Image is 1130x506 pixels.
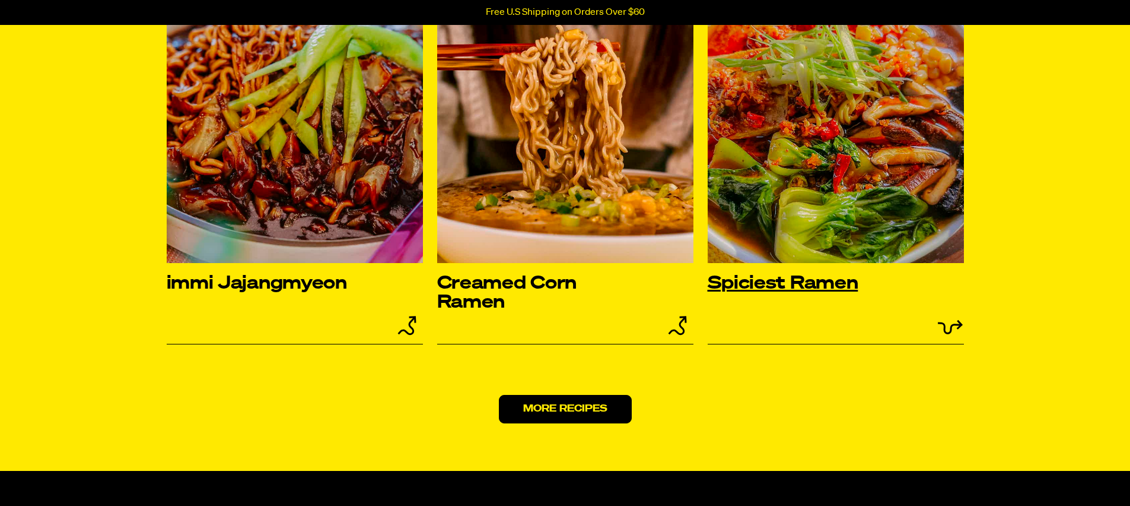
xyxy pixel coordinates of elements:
h3: immi Jajangmyeon [167,274,373,293]
h3: Creamed Corn Ramen [437,274,643,312]
p: Free U.S Shipping on Orders Over $60 [486,7,645,18]
h3: Spiciest Ramen [708,274,913,293]
a: More Recipes [499,395,632,423]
